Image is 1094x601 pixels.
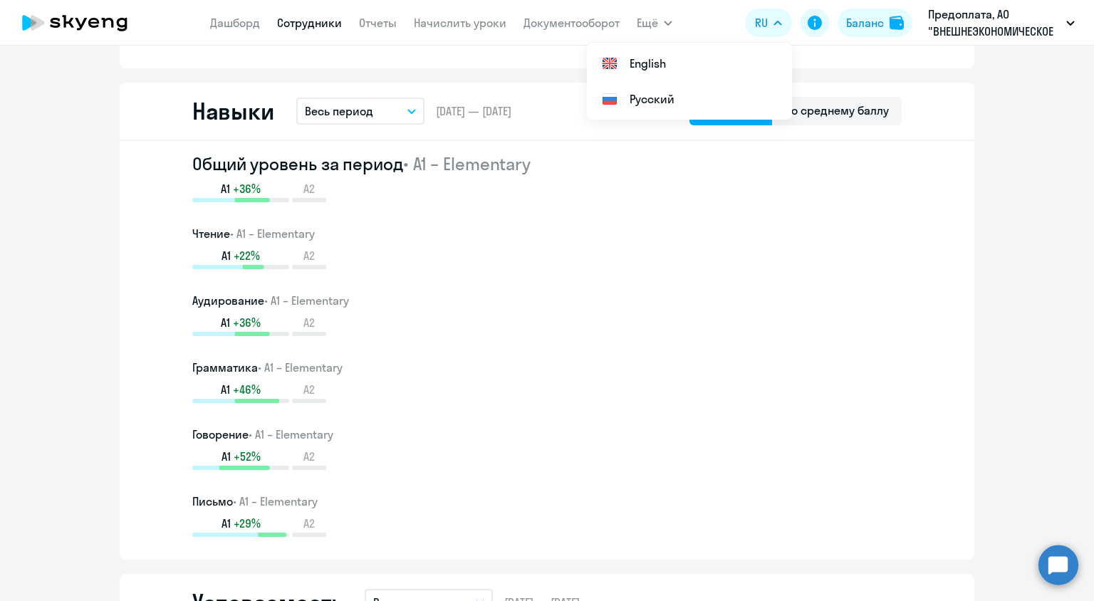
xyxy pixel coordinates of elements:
[403,153,531,174] span: • A1 – Elementary
[221,382,230,397] span: A1
[637,9,672,37] button: Ещё
[221,315,230,330] span: A1
[222,248,231,263] span: A1
[192,225,902,242] h3: Чтение
[264,293,349,308] span: • A1 – Elementary
[755,14,768,31] span: RU
[210,16,260,30] a: Дашборд
[890,16,904,30] img: balance
[846,14,884,31] div: Баланс
[234,516,261,531] span: +29%
[303,516,315,531] span: A2
[587,43,792,120] ul: Ещё
[249,427,333,441] span: • A1 – Elementary
[303,449,315,464] span: A2
[221,181,230,197] span: A1
[222,516,231,531] span: A1
[296,98,424,125] button: Весь период
[303,315,315,330] span: A2
[234,248,260,263] span: +22%
[745,9,792,37] button: RU
[192,493,902,510] h3: Письмо
[192,426,902,443] h3: Говорение
[921,6,1082,40] button: Предоплата, АО "ВНЕШНЕЭКОНОМИЧЕСКОЕ ОБЪЕДИНЕНИЕ "ПРОДИНТОРГ"
[303,248,315,263] span: A2
[192,97,273,125] h2: Навыки
[233,315,261,330] span: +36%
[303,181,315,197] span: A2
[436,103,511,119] span: [DATE] — [DATE]
[523,16,620,30] a: Документооборот
[192,359,902,376] h3: Грамматика
[359,16,397,30] a: Отчеты
[192,292,902,309] h3: Аудирование
[233,382,261,397] span: +46%
[234,449,261,464] span: +52%
[928,6,1061,40] p: Предоплата, АО "ВНЕШНЕЭКОНОМИЧЕСКОЕ ОБЪЕДИНЕНИЕ "ПРОДИНТОРГ"
[414,16,506,30] a: Начислить уроки
[222,449,231,464] span: A1
[192,152,902,175] h2: Общий уровень за период
[601,55,618,72] img: English
[233,181,261,197] span: +36%
[785,102,889,119] div: По среднему баллу
[303,382,315,397] span: A2
[258,360,343,375] span: • A1 – Elementary
[838,9,912,37] button: Балансbalance
[601,90,618,108] img: Русский
[233,494,318,508] span: • A1 – Elementary
[305,103,373,120] p: Весь период
[637,14,658,31] span: Ещё
[230,226,315,241] span: • A1 – Elementary
[277,16,342,30] a: Сотрудники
